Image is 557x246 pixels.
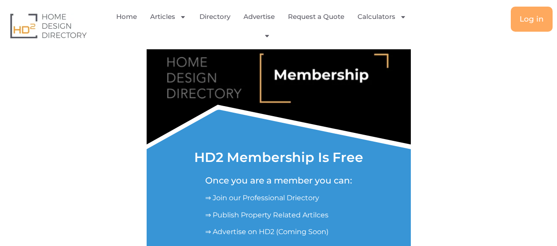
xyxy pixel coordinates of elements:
[205,175,352,186] h5: Once you are a member you can:
[205,193,352,203] p: ⇒ Join our Professional Driectory
[199,7,230,27] a: Directory
[114,7,416,45] nav: Menu
[205,227,352,237] p: ⇒ Advertise on HD2 (Coming Soon)
[205,210,352,220] p: ⇒ Publish Property Related Artilces
[243,7,275,27] a: Advertise
[520,15,544,23] span: Log in
[511,7,553,32] a: Log in
[194,151,363,164] h1: HD2 Membership Is Free
[358,7,406,27] a: Calculators
[150,7,186,27] a: Articles
[288,7,344,27] a: Request a Quote
[116,7,137,27] a: Home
